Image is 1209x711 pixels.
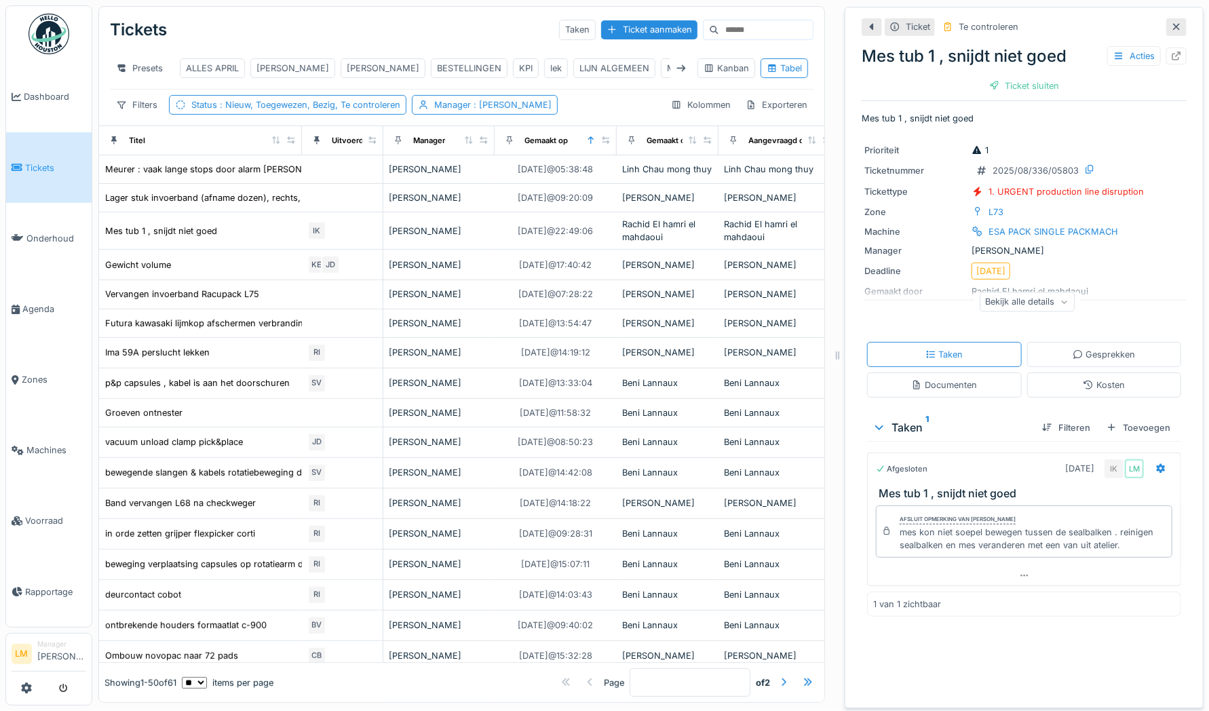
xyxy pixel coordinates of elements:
div: SV [307,463,326,482]
div: Kosten [1083,379,1125,391]
div: Beni Lannaux [622,436,713,448]
div: [PERSON_NAME] [389,436,489,448]
div: Afsluit opmerking van [PERSON_NAME] [900,515,1016,524]
div: p&p capsules , kabel is aan het doorschuren [105,377,290,389]
div: Ima 59A perslucht lekken [105,346,210,359]
div: Manager [413,135,445,147]
div: Mes tub 1 , snijdt niet goed [862,44,1187,69]
div: Futura kawasaki lijmkop afschermen verbrandings gevaar [105,317,344,330]
div: deurcontact cobot [105,588,181,601]
div: 2025/08/336/05803 [993,164,1079,177]
div: [PERSON_NAME] [256,62,329,75]
div: RI [307,585,326,604]
div: [PERSON_NAME] [389,619,489,632]
div: 1 van 1 zichtbaar [873,598,941,611]
a: Dashboard [6,62,92,132]
span: Machines [26,444,86,457]
div: Beni Lannaux [724,406,832,419]
span: Tickets [25,161,86,174]
div: Beni Lannaux [724,588,832,601]
div: Te controleren [959,20,1018,33]
div: Gemaakt door [647,135,697,147]
div: Zone [864,206,966,218]
div: RI [307,555,326,574]
div: Kolommen [665,95,737,115]
div: L73 [989,206,1003,218]
div: RI [307,494,326,513]
div: Rachid El hamri el mahdaoui [622,218,713,244]
div: ALLES APRIL [186,62,239,75]
div: [PERSON_NAME] [724,497,832,510]
sup: 1 [925,419,929,436]
div: items per page [182,676,273,689]
div: [PERSON_NAME] [389,588,489,601]
div: [PERSON_NAME] [389,466,489,479]
div: [DATE] @ 11:58:32 [520,406,592,419]
div: [PERSON_NAME] [622,258,713,271]
img: Badge_color-CXgf-gQk.svg [28,14,69,54]
a: LM Manager[PERSON_NAME] [12,639,86,672]
a: Voorraad [6,486,92,556]
span: Voorraad [25,514,86,527]
div: IK [307,221,326,240]
div: [PERSON_NAME] [622,649,713,662]
a: Zones [6,345,92,415]
div: [PERSON_NAME] [389,406,489,419]
div: [DATE] @ 08:50:23 [518,436,594,448]
div: Rachid El hamri el mahdaoui [724,218,832,244]
div: JD [307,433,326,452]
div: Documenten [911,379,977,391]
div: [PERSON_NAME] [389,558,489,571]
div: Mes tub 1 , snijdt niet goed [105,225,217,237]
div: [PERSON_NAME] [622,191,713,204]
div: Beni Lannaux [622,527,713,540]
div: [DATE] [1065,462,1094,475]
div: Lager stuk invoerband (afname dozen), rechts, robot L53/59. [105,191,361,204]
div: [PERSON_NAME] [389,258,489,271]
span: Agenda [22,303,86,315]
div: Page [604,676,624,689]
div: [PERSON_NAME] [389,497,489,510]
div: bewegende slangen & kabels rotatiebeweging deponering links & rechts schuren overal tegen en trek... [105,466,598,479]
div: Deadline [864,265,966,277]
div: [DATE] @ 14:03:43 [519,588,592,601]
div: Tickets [110,12,167,47]
a: Rapportage [6,556,92,627]
div: Toevoegen [1101,419,1176,437]
li: [PERSON_NAME] [37,639,86,668]
div: BESTELLINGEN [437,62,501,75]
div: Gewicht volume [105,258,171,271]
span: Rapportage [25,585,86,598]
div: KPI [519,62,533,75]
div: [DATE] @ 17:40:42 [520,258,592,271]
div: Beni Lannaux [622,558,713,571]
span: Dashboard [24,90,86,103]
div: 1. URGENT production line disruption [989,185,1144,198]
div: [PERSON_NAME] [864,244,1184,257]
div: Taken [559,20,596,39]
div: Manager [37,639,86,649]
div: Tabel [767,62,802,75]
a: Machines [6,415,92,486]
div: Beni Lannaux [724,558,832,571]
strong: of 2 [756,676,770,689]
div: [DATE] @ 09:28:31 [519,527,592,540]
div: [PERSON_NAME] [389,191,489,204]
div: [DATE] @ 14:19:12 [521,346,590,359]
div: Linh Chau mong thuy [622,163,713,176]
div: Beni Lannaux [622,466,713,479]
div: [DATE] @ 14:18:22 [520,497,592,510]
h3: Mes tub 1 , snijdt niet goed [879,487,1175,500]
div: Acties [1107,46,1161,66]
div: Machine [864,225,966,238]
div: [PERSON_NAME] [389,377,489,389]
div: [PERSON_NAME] [389,163,489,176]
span: : [PERSON_NAME] [471,100,552,110]
div: CB [307,647,326,666]
div: Filteren [1037,419,1096,437]
div: Beni Lannaux [622,588,713,601]
div: Ticketnummer [864,164,966,177]
div: [PERSON_NAME] [389,225,489,237]
div: Filters [110,95,164,115]
div: [DATE] @ 14:42:08 [519,466,592,479]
